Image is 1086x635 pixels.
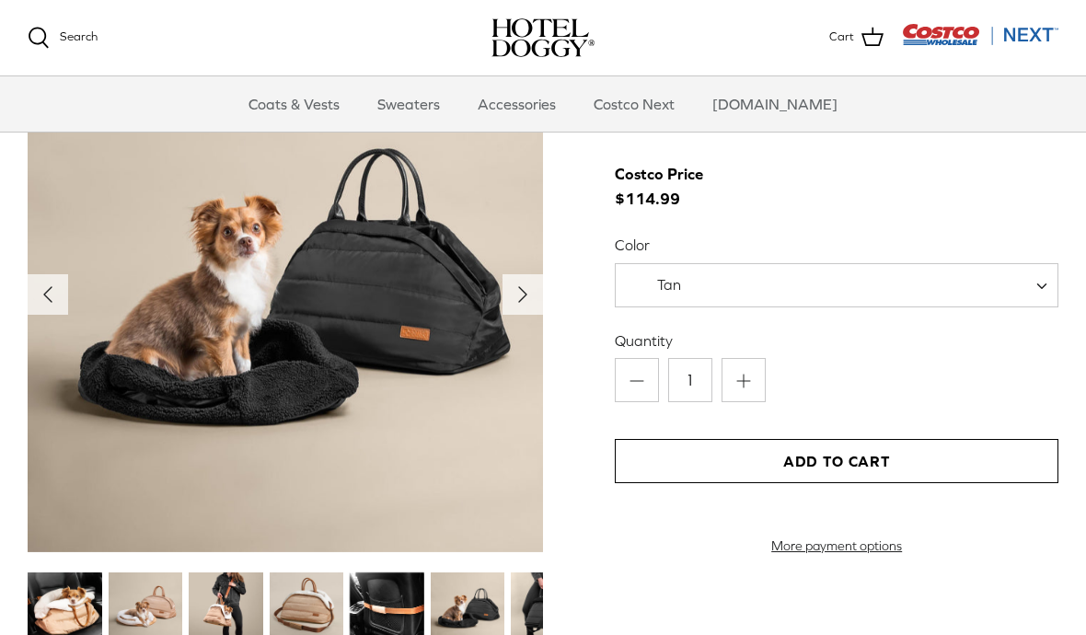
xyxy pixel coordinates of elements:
label: Color [615,235,1058,255]
button: Add to Cart [615,439,1058,483]
span: Cart [829,28,854,47]
a: Search [28,27,98,49]
button: Previous [28,274,68,315]
a: Accessories [461,76,572,132]
img: Costco Next [902,23,1058,46]
a: Sweaters [361,76,456,132]
a: [DOMAIN_NAME] [696,76,854,132]
span: $114.99 [615,162,722,212]
label: Quantity [615,330,1058,351]
a: Coats & Vests [232,76,356,132]
h1: Hotel Doggy Deluxe Car Seat & Carrier [615,37,1058,141]
img: hoteldoggycom [491,18,595,57]
div: Costco Price [615,162,703,187]
a: Visit Costco Next [902,35,1058,49]
span: Tan [657,276,681,293]
span: Search [60,29,98,43]
span: Tan [616,275,718,294]
a: Cart [829,26,884,50]
a: More payment options [615,538,1058,554]
span: Tan [615,263,1058,307]
button: Next [503,274,543,315]
a: Costco Next [577,76,691,132]
a: hoteldoggy.com hoteldoggycom [491,18,595,57]
input: Quantity [668,358,712,402]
